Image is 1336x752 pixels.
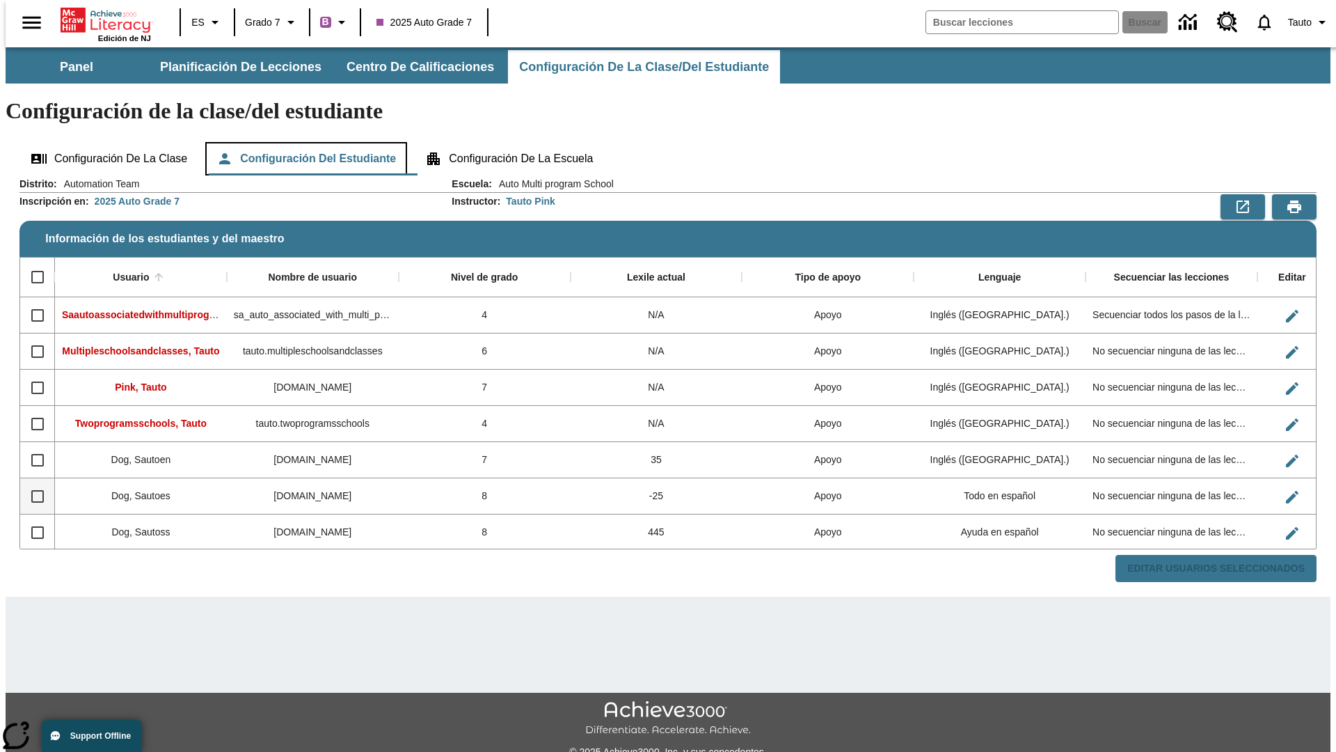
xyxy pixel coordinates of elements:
button: Editar Usuario [1278,302,1306,330]
button: Abrir el menú lateral [11,2,52,43]
div: Editar [1278,272,1306,284]
img: Achieve3000 Differentiate Accelerate Achieve [585,701,751,737]
div: -25 [571,478,742,515]
div: No secuenciar ninguna de las lecciones [1085,334,1257,370]
div: No secuenciar ninguna de las lecciones [1085,478,1257,515]
span: Edición de NJ [98,34,151,42]
div: N/A [571,334,742,370]
button: Support Offline [42,720,142,752]
span: Automation Team [57,177,140,191]
div: Tipo de apoyo [795,272,861,284]
button: Centro de calificaciones [335,50,505,84]
button: Planificación de lecciones [149,50,333,84]
span: Dog, Sautoen [111,454,171,465]
div: Apoyo [742,370,914,406]
div: Configuración de la clase/del estudiante [19,142,1317,175]
span: Grado 7 [245,15,280,30]
input: Buscar campo [926,11,1118,33]
div: No secuenciar ninguna de las lecciones [1085,515,1257,551]
div: Inglés (EE. UU.) [914,442,1085,478]
span: Support Offline [70,731,131,741]
button: Perfil/Configuración [1282,10,1336,35]
div: Nombre de usuario [268,272,357,284]
a: Notificaciones [1246,4,1282,40]
div: 7 [399,442,571,478]
div: Inglés (EE. UU.) [914,370,1085,406]
div: No secuenciar ninguna de las lecciones [1085,406,1257,442]
div: sautoen.dog [227,442,399,478]
div: 8 [399,515,571,551]
button: Editar Usuario [1278,483,1306,511]
a: Centro de información [1170,3,1209,42]
span: Auto Multi program School [492,177,614,191]
button: Editar Usuario [1278,338,1306,366]
div: Apoyo [742,442,914,478]
div: Lenguaje [978,272,1021,284]
button: Editar Usuario [1278,519,1306,547]
div: 4 [399,297,571,334]
span: Dog, Sautoes [111,490,170,501]
button: Configuración del estudiante [205,142,407,175]
div: 4 [399,406,571,442]
div: Subbarra de navegación [6,47,1330,84]
button: Configuración de la clase [19,142,198,175]
span: Saautoassociatedwithmultiprogr, Saautoassociatedwithmultiprogr [62,309,369,320]
div: 7 [399,370,571,406]
h2: Escuela : [452,178,492,190]
button: Editar Usuario [1278,411,1306,439]
div: Subbarra de navegación [6,50,781,84]
a: Centro de recursos, Se abrirá en una pestaña nueva. [1209,3,1246,41]
h2: Inscripción en : [19,196,89,207]
button: Editar Usuario [1278,447,1306,475]
div: N/A [571,370,742,406]
div: 8 [399,478,571,515]
div: Apoyo [742,515,914,551]
div: Apoyo [742,406,914,442]
div: 445 [571,515,742,551]
span: Dog, Sautoss [111,526,170,538]
span: Tauto [1288,15,1312,30]
div: 2025 Auto Grade 7 [95,194,180,208]
div: sautoes.dog [227,478,399,515]
span: B [322,13,329,31]
div: 6 [399,334,571,370]
div: Apoyo [742,334,914,370]
div: tauto.multipleschoolsandclasses [227,334,399,370]
h2: Instructor : [452,196,500,207]
button: Lenguaje: ES, Selecciona un idioma [185,10,230,35]
span: Twoprogramsschools, Tauto [75,418,207,429]
button: Vista previa de impresión [1272,194,1317,219]
button: Panel [7,50,146,84]
div: sa_auto_associated_with_multi_program_classes [227,297,399,334]
div: Información de los estudiantes y del maestro [19,177,1317,583]
div: Inglés (EE. UU.) [914,297,1085,334]
div: Portada [61,5,151,42]
button: Exportar a CSV [1220,194,1265,219]
span: Pink, Tauto [115,382,166,393]
div: Lexile actual [627,272,685,284]
button: Boost El color de la clase es morado/púrpura. Cambiar el color de la clase. [315,10,356,35]
div: Ayuda en español [914,515,1085,551]
h2: Distrito : [19,178,57,190]
div: Tauto Pink [506,194,555,208]
div: N/A [571,406,742,442]
div: Todo en español [914,478,1085,515]
button: Editar Usuario [1278,375,1306,402]
div: Usuario [113,272,149,284]
div: tauto.twoprogramsschools [227,406,399,442]
div: Apoyo [742,297,914,334]
div: Secuenciar las lecciones [1114,272,1230,284]
div: Inglés (EE. UU.) [914,406,1085,442]
button: Grado: Grado 7, Elige un grado [239,10,305,35]
div: Apoyo [742,478,914,515]
span: Multipleschoolsandclasses, Tauto [62,345,219,357]
div: sautoss.dog [227,515,399,551]
div: Inglés (EE. UU.) [914,334,1085,370]
div: Secuenciar todos los pasos de la lección [1085,297,1257,334]
button: Configuración de la clase/del estudiante [508,50,780,84]
span: 2025 Auto Grade 7 [376,15,472,30]
h1: Configuración de la clase/del estudiante [6,98,1330,124]
button: Configuración de la escuela [414,142,604,175]
a: Portada [61,6,151,34]
span: Información de los estudiantes y del maestro [45,233,284,245]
